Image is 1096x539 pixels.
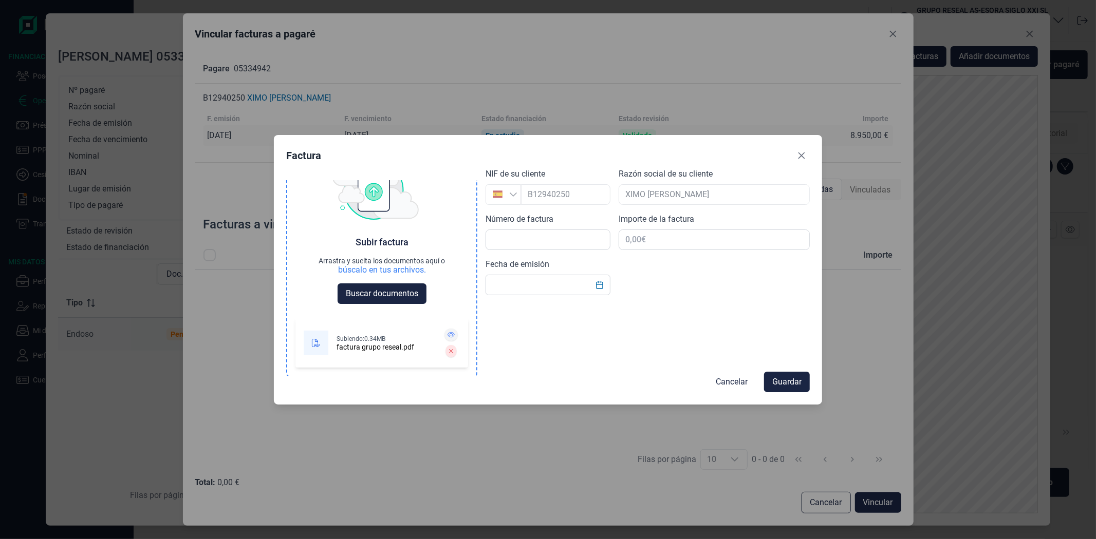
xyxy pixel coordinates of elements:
[590,276,609,294] button: Choose Date
[486,258,549,271] label: Fecha de emisión
[319,257,445,265] div: Arrastra y suelta los documentos aquí o
[509,185,521,204] div: Busque un NIF
[619,229,810,250] input: 0,00€
[286,148,321,163] div: Factura
[619,213,694,225] label: Importe de la factura
[332,159,419,220] img: upload img
[708,372,756,392] button: Cancelar
[337,335,414,343] div: Subiendo: 0.34MB
[619,168,713,180] label: Razón social de su cliente
[356,236,408,248] div: Subir factura
[346,287,418,300] span: Buscar documentos
[716,376,748,388] span: Cancelar
[486,168,545,180] label: NIF de su cliente
[338,283,426,304] button: Buscar documentos
[486,213,553,225] label: Número de factura
[764,372,810,392] button: Guardar
[338,265,426,275] div: búscalo en tus archivos.
[772,376,802,388] span: Guardar
[793,147,810,164] button: Close
[319,265,445,275] div: búscalo en tus archivos.
[337,343,414,351] div: factura grupo reseal.pdf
